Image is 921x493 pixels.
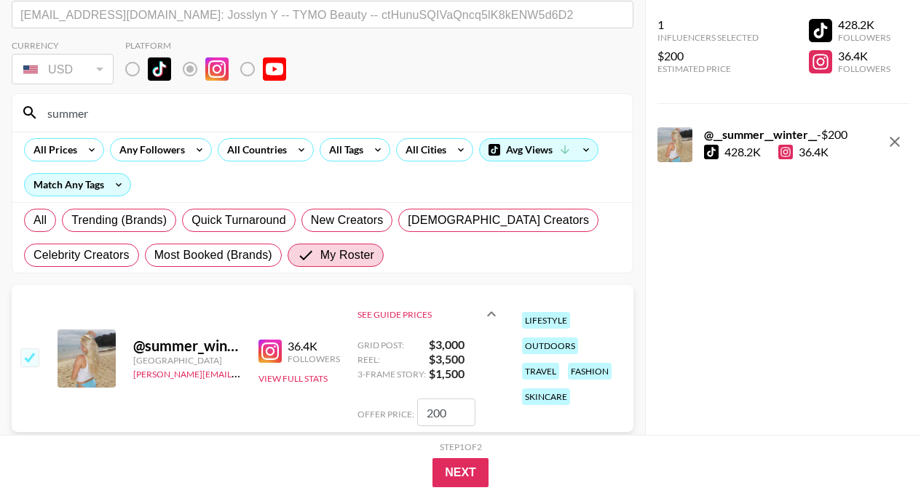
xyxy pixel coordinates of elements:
div: outdoors [522,337,578,354]
span: [DEMOGRAPHIC_DATA] Creators [408,212,589,229]
div: Currency [12,40,114,51]
div: Followers [838,32,890,43]
div: $200 [657,49,759,63]
span: Most Booked (Brands) [154,246,272,264]
div: See Guide Prices [357,309,483,320]
span: Offer Price: [357,409,414,420]
span: Reel: [357,354,426,365]
span: Trending (Brands) [71,212,167,229]
span: All [33,212,47,229]
div: Followers [288,353,340,364]
div: Influencers Selected [657,32,759,43]
div: Followers [838,63,890,74]
div: 36.4K [838,49,890,63]
div: 36.4K [288,339,340,353]
div: All Cities [397,139,449,161]
div: 428.2K [724,145,761,159]
div: travel [522,363,559,380]
div: skincare [522,388,570,405]
div: - $ 200 [704,127,847,142]
strong: $ 1,500 [429,366,500,381]
div: See Guide Prices [357,337,500,381]
img: TikTok [148,57,171,81]
span: Grid Post: [357,340,426,350]
button: View Full Stats [258,373,328,384]
strong: $ 3,500 [429,352,500,366]
div: See Guide Prices [357,291,500,337]
div: Step 1 of 2 [440,441,482,452]
div: lifestyle [522,312,570,329]
img: Instagram [205,57,229,81]
div: Remove selected talent to change your currency [12,51,114,87]
span: Quick Turnaround [191,212,286,229]
span: 3-Frame Story: [357,369,426,380]
div: 428.2K [838,17,890,32]
div: Estimated Price [657,63,759,74]
div: [GEOGRAPHIC_DATA] [133,355,241,366]
div: Platform [125,40,298,51]
div: Match Any Tags [25,174,130,196]
div: Avg Views [480,139,598,161]
div: Remove selected talent to change platforms [125,54,298,84]
strong: $ 3,000 [429,337,500,352]
span: New Creators [311,212,384,229]
a: [PERSON_NAME][EMAIL_ADDRESS][PERSON_NAME][DOMAIN_NAME] [133,366,418,380]
div: All Prices [25,139,80,161]
div: Any Followers [111,139,188,161]
div: All Countries [218,139,290,161]
span: Celebrity Creators [33,246,130,264]
div: USD [15,57,111,82]
button: remove [880,127,909,156]
div: All Tags [320,139,366,161]
button: Next [432,458,489,487]
img: Instagram [258,340,282,363]
strong: @ __summer__winter__ [704,127,817,141]
span: My Roster [320,246,374,264]
div: 36.4K [778,145,829,159]
div: @ summer_winter_vlogs [133,337,241,355]
input: Search by User Name [39,101,624,124]
div: fashion [568,363,612,380]
input: 3,500 [417,398,475,426]
div: 1 [657,17,759,32]
img: YouTube [263,57,286,81]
